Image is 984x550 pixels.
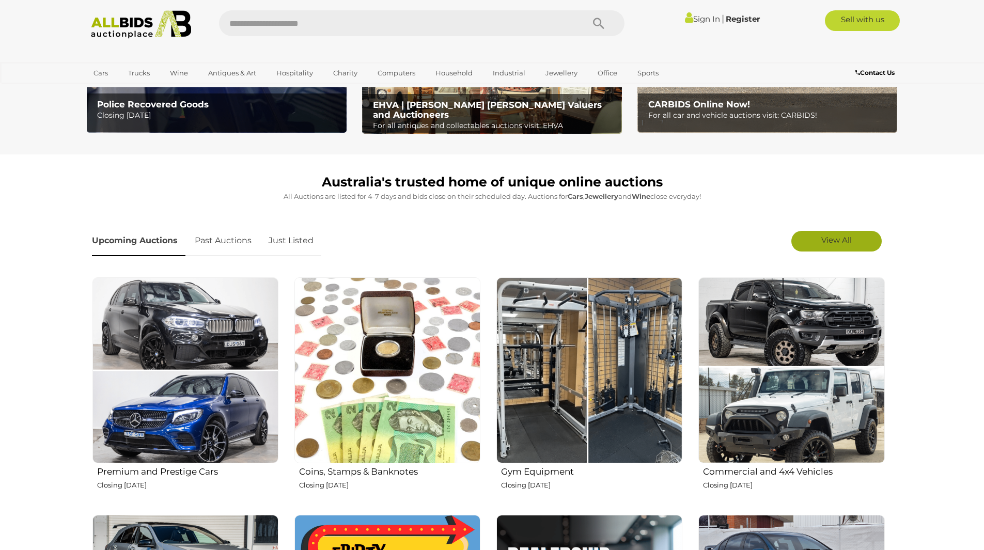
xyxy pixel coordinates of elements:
[648,109,892,122] p: For all car and vehicle auctions visit: CARBIDS!
[97,464,278,477] h2: Premium and Prestige Cars
[187,226,259,256] a: Past Auctions
[585,192,618,200] strong: Jewellery
[591,65,624,82] a: Office
[698,277,884,507] a: Commercial and 4x4 Vehicles Closing [DATE]
[791,231,882,252] a: View All
[648,99,750,109] b: CARBIDS Online Now!
[703,464,884,477] h2: Commercial and 4x4 Vehicles
[362,30,622,134] a: EHVA | Evans Hastings Valuers and Auctioneers EHVA | [PERSON_NAME] [PERSON_NAME] Valuers and Auct...
[92,191,893,202] p: All Auctions are listed for 4-7 days and bids close on their scheduled day. Auctions for , and cl...
[326,65,364,82] a: Charity
[573,10,624,36] button: Search
[97,109,340,122] p: Closing [DATE]
[685,14,720,24] a: Sign In
[486,65,532,82] a: Industrial
[722,13,724,24] span: |
[92,226,185,256] a: Upcoming Auctions
[496,277,682,507] a: Gym Equipment Closing [DATE]
[87,82,174,99] a: [GEOGRAPHIC_DATA]
[87,65,115,82] a: Cars
[726,14,760,24] a: Register
[261,226,321,256] a: Just Listed
[501,479,682,491] p: Closing [DATE]
[373,100,602,120] b: EHVA | [PERSON_NAME] [PERSON_NAME] Valuers and Auctioneers
[270,65,320,82] a: Hospitality
[821,235,852,245] span: View All
[855,67,897,78] a: Contact Us
[92,277,278,507] a: Premium and Prestige Cars Closing [DATE]
[429,65,479,82] a: Household
[97,479,278,491] p: Closing [DATE]
[294,277,480,463] img: Coins, Stamps & Banknotes
[201,65,263,82] a: Antiques & Art
[299,464,480,477] h2: Coins, Stamps & Banknotes
[703,479,884,491] p: Closing [DATE]
[92,277,278,463] img: Premium and Prestige Cars
[97,99,209,109] b: Police Recovered Goods
[825,10,900,31] a: Sell with us
[568,192,583,200] strong: Cars
[501,464,682,477] h2: Gym Equipment
[163,65,195,82] a: Wine
[121,65,157,82] a: Trucks
[371,65,422,82] a: Computers
[855,69,895,76] b: Contact Us
[632,192,650,200] strong: Wine
[698,277,884,463] img: Commercial and 4x4 Vehicles
[539,65,584,82] a: Jewellery
[373,119,616,132] p: For all antiques and collectables auctions visit: EHVA
[294,277,480,507] a: Coins, Stamps & Banknotes Closing [DATE]
[85,10,197,39] img: Allbids.com.au
[631,65,665,82] a: Sports
[496,277,682,463] img: Gym Equipment
[299,479,480,491] p: Closing [DATE]
[92,175,893,190] h1: Australia's trusted home of unique online auctions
